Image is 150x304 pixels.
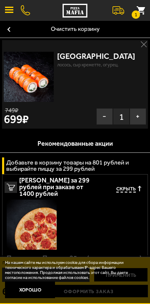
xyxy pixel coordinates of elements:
[5,260,140,280] p: На нашем сайте мы используем cookie для сбора информации технического характера и обрабатываем IP...
[130,108,146,125] button: +
[5,107,29,114] s: 749 ₽
[7,250,143,262] div: Пепперони Пиканто 25 см (толстое с сыром)
[5,200,145,302] a: Пепперони Пиканто 25 см (толстое с сыром)
[96,108,113,125] button: −
[132,10,140,19] small: 1
[5,281,55,298] button: Хорошо
[51,21,100,38] button: Очистить корзину
[57,52,146,61] div: [GEOGRAPHIC_DATA]
[116,186,141,193] button: Скрыть
[132,1,150,20] button: 1
[57,62,146,68] p: лосось, Сыр креметте, огурец.
[19,177,99,197] span: [PERSON_NAME] за 299 рублей при заказе от 1400 рублей
[116,186,136,193] span: Скрыть
[113,108,130,125] span: 1
[4,112,29,126] strong: 699 ₽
